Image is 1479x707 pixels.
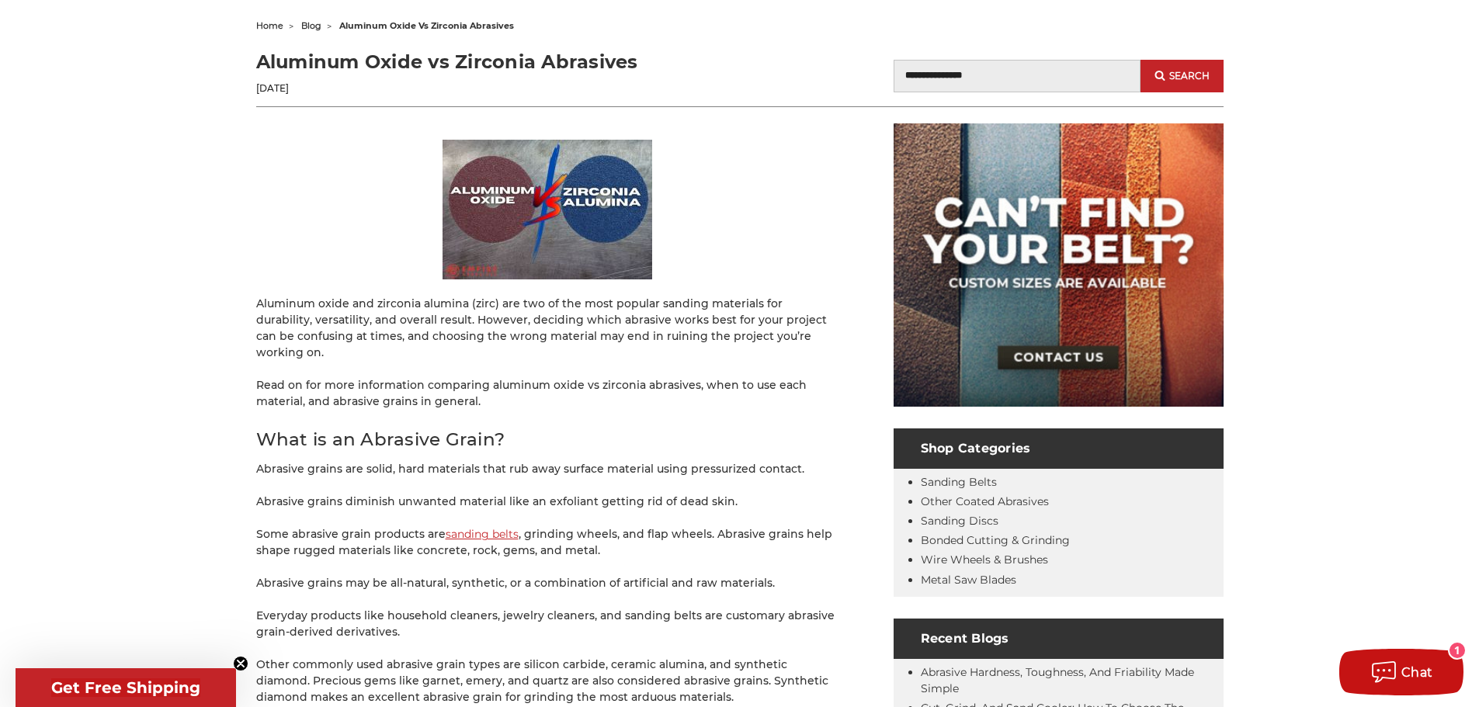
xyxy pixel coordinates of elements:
a: Sanding Discs [921,514,998,528]
p: Abrasive grains diminish unwanted material like an exfoliant getting rid of dead skin. [256,494,838,510]
div: 1 [1449,643,1465,658]
a: Sanding Belts [921,475,997,489]
img: promo banner for custom belts. [894,123,1224,407]
span: Search [1169,71,1210,81]
p: [DATE] [256,81,740,95]
img: Aluminum Oxide vs Zirconia Abrasives [443,140,652,279]
p: Some abrasive grain products are , grinding wheels, and flap wheels. Abrasive grains help shape r... [256,526,838,559]
a: Wire Wheels & Brushes [921,553,1048,567]
h2: What is an Abrasive Grain? [256,426,838,453]
p: Aluminum oxide and zirconia alumina (zirc) are two of the most popular sanding materials for dura... [256,296,838,361]
a: sanding belts [446,527,519,541]
span: Get Free Shipping [51,678,200,697]
a: home [256,20,283,31]
p: Read on for more information comparing aluminum oxide vs zirconia abrasives, when to use each mat... [256,377,838,410]
h1: Aluminum Oxide vs Zirconia Abrasives [256,48,740,76]
p: Abrasive grains are solid, hard materials that rub away surface material using pressurized contact. [256,461,838,477]
span: aluminum oxide vs zirconia abrasives [339,20,514,31]
h4: Shop Categories [894,428,1224,469]
div: Get Free ShippingClose teaser [16,668,236,707]
h4: Recent Blogs [894,619,1224,659]
a: Other Coated Abrasives [921,494,1049,508]
a: Abrasive Hardness, Toughness, and Friability Made Simple [921,665,1194,695]
span: Chat [1401,665,1433,680]
button: Chat [1339,649,1463,695]
p: Abrasive grains may be all-natural, synthetic, or a combination of artificial and raw materials. [256,575,838,591]
button: Close teaser [233,656,248,671]
p: Other commonly used abrasive grain types are silicon carbide, ceramic alumina, and synthetic diam... [256,657,838,705]
p: Everyday products like household cleaners, jewelry cleaners, and sanding belts are customary abra... [256,608,838,640]
a: blog [301,20,321,31]
button: Search [1140,60,1223,92]
a: Bonded Cutting & Grinding [921,533,1070,547]
a: Metal Saw Blades [921,573,1016,587]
